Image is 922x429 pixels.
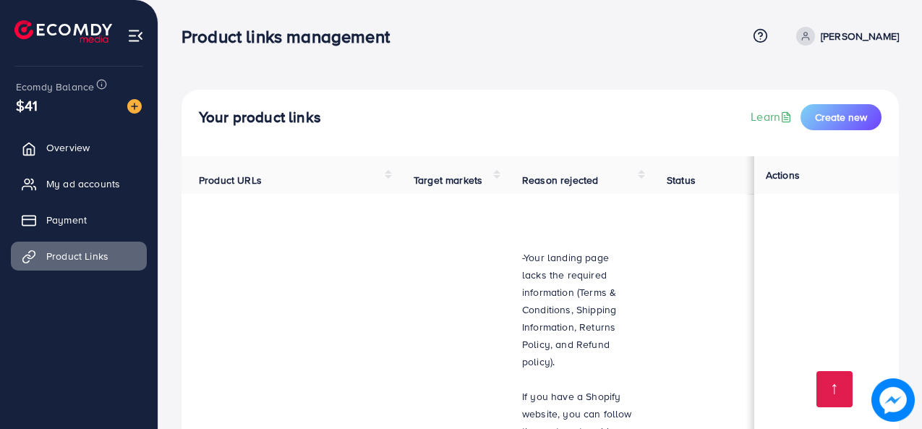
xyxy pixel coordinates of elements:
a: My ad accounts [11,169,147,198]
span: Create new [815,110,867,124]
p: -Your landing page lacks the required information (Terms & Conditions, Shipping Information, Retu... [522,249,632,370]
img: image [872,379,915,422]
a: Learn [751,109,795,125]
a: Overview [11,133,147,162]
span: Product URLs [199,173,262,187]
a: Product Links [11,242,147,271]
span: Target markets [414,173,482,187]
span: Payment [46,213,87,227]
span: Status [667,173,696,187]
img: logo [14,20,112,43]
p: [PERSON_NAME] [821,27,899,45]
h3: Product links management [182,26,401,47]
span: My ad accounts [46,177,120,191]
h4: Your product links [199,109,321,127]
button: Create new [801,104,882,130]
span: Ecomdy Balance [16,80,94,94]
a: Payment [11,205,147,234]
span: Overview [46,140,90,155]
a: [PERSON_NAME] [790,27,899,46]
span: Reason rejected [522,173,598,187]
span: $41 [16,95,38,116]
span: Product Links [46,249,108,263]
span: Actions [766,168,800,182]
img: image [127,99,142,114]
img: menu [127,27,144,44]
